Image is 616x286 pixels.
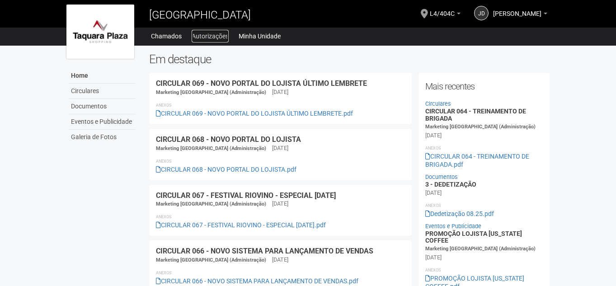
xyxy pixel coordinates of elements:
[430,11,461,19] a: L4/404C
[425,100,451,107] a: Circulares
[156,201,266,207] span: Marketing [GEOGRAPHIC_DATA] (Administração)
[149,9,251,21] span: [GEOGRAPHIC_DATA]
[272,144,288,152] div: [DATE]
[156,191,336,200] a: CIRCULAR 067 - FESTIVAL RIOVINO - ESPECIAL [DATE]
[156,277,358,285] a: CIRCULAR 066 - NOVO SISTEMA PARA LANÇAMENTO DE VENDAS.pdf
[425,202,543,210] li: Anexos
[69,114,136,130] a: Eventos e Publicidade
[425,131,442,140] div: [DATE]
[272,256,288,264] div: [DATE]
[425,144,543,152] li: Anexos
[425,266,543,274] li: Anexos
[430,1,455,17] span: L4/404C
[156,157,405,165] li: Anexos
[425,153,529,168] a: CIRCULAR 064 - TREINAMENTO DE BRIGADA.pdf
[156,110,353,117] a: CIRCULAR 069 - NOVO PORTAL DO LOJISTA ÚLTIMO LEMBRETE.pdf
[425,223,481,230] a: Eventos e Publicidade
[156,247,373,255] a: CIRCULAR 066 - NOVO SISTEMA PARA LANÇAMENTO DE VENDAS
[493,11,547,19] a: [PERSON_NAME]
[66,5,134,59] img: logo.jpg
[425,210,494,217] a: Dedetização 08.25.pdf
[425,253,442,262] div: [DATE]
[272,200,288,208] div: [DATE]
[425,124,536,130] span: Marketing [GEOGRAPHIC_DATA] (Administração)
[156,257,266,263] span: Marketing [GEOGRAPHIC_DATA] (Administração)
[156,145,266,151] span: Marketing [GEOGRAPHIC_DATA] (Administração)
[156,269,405,277] li: Anexos
[156,221,326,229] a: CIRCULAR 067 - FESTIVAL RIOVINO - ESPECIAL [DATE].pdf
[151,30,182,42] a: Chamados
[425,108,526,122] a: CIRCULAR 064 - TREINAMENTO DE BRIGADA
[156,166,296,173] a: CIRCULAR 068 - NOVO PORTAL DO LOJISTA.pdf
[425,181,476,188] a: 3 - DEDETIZAÇÃO
[425,80,543,93] h2: Mais recentes
[425,189,442,197] div: [DATE]
[69,99,136,114] a: Documentos
[493,1,541,17] span: juliana de souza inocencio
[69,68,136,84] a: Home
[272,88,288,96] div: [DATE]
[156,213,405,221] li: Anexos
[425,230,522,244] a: PROMOÇÃO LOJISTA [US_STATE] COFFEE
[192,30,229,42] a: Autorizações
[156,101,405,109] li: Anexos
[149,52,550,66] h2: Em destaque
[156,79,367,88] a: CIRCULAR 069 - NOVO PORTAL DO LOJISTA ÚLTIMO LEMBRETE
[69,130,136,145] a: Galeria de Fotos
[239,30,281,42] a: Minha Unidade
[69,84,136,99] a: Circulares
[156,135,301,144] a: CIRCULAR 068 - NOVO PORTAL DO LOJISTA
[156,89,266,95] span: Marketing [GEOGRAPHIC_DATA] (Administração)
[474,6,489,20] a: jd
[425,173,458,180] a: Documentos
[425,246,536,252] span: Marketing [GEOGRAPHIC_DATA] (Administração)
